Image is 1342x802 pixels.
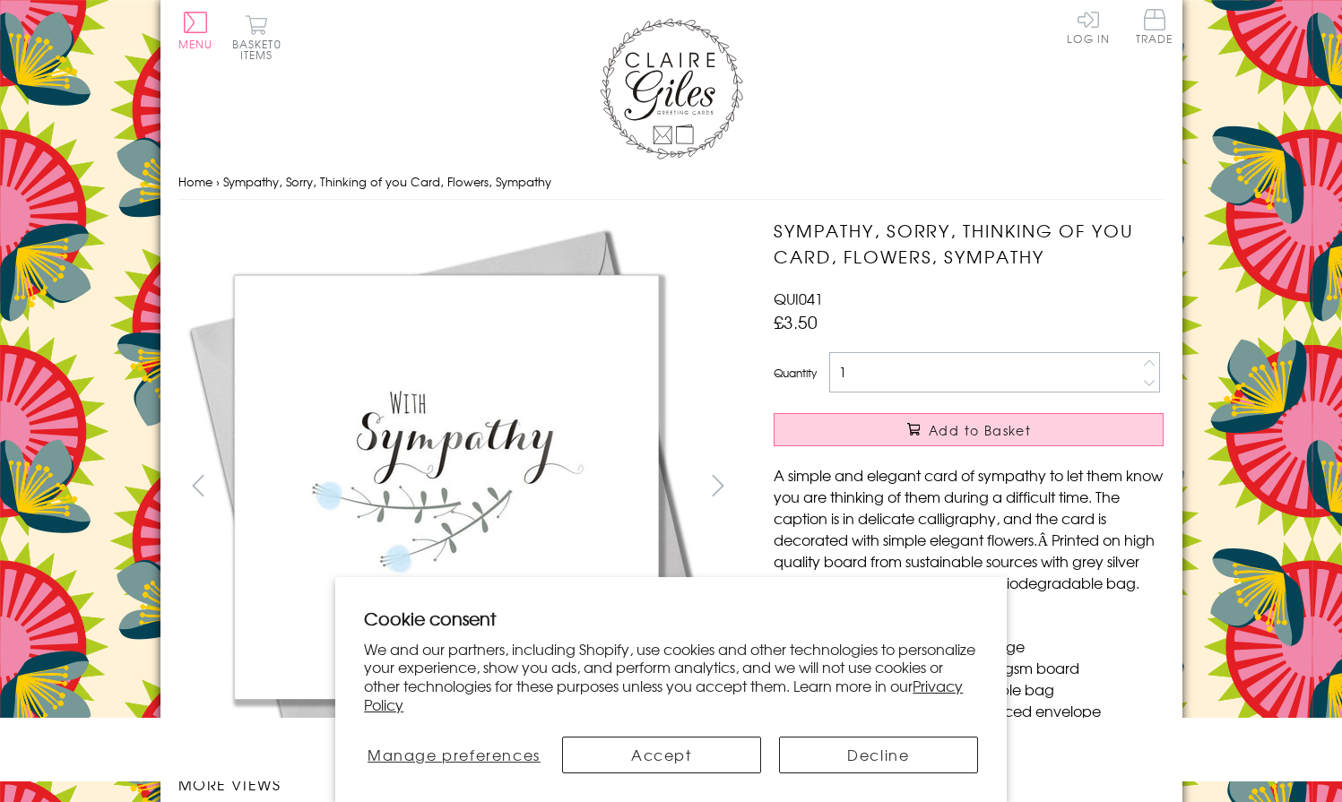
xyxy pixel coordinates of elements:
button: Accept [562,737,761,773]
button: Manage preferences [364,737,543,773]
p: A simple and elegant card of sympathy to let them know you are thinking of them during a difficul... [774,464,1164,593]
span: Sympathy, Sorry, Thinking of you Card, Flowers, Sympathy [223,173,551,190]
span: 0 items [240,36,281,63]
button: prev [178,465,219,505]
span: › [216,173,220,190]
button: next [697,465,738,505]
h3: More views [178,773,739,795]
a: Privacy Policy [364,675,963,715]
img: Claire Giles Greetings Cards [600,18,743,160]
label: Quantity [774,365,817,381]
a: Home [178,173,212,190]
a: Trade [1136,9,1173,47]
span: Manage preferences [368,744,541,765]
span: Trade [1136,9,1173,44]
h1: Sympathy, Sorry, Thinking of you Card, Flowers, Sympathy [774,218,1164,270]
nav: breadcrumbs [178,164,1165,201]
button: Decline [779,737,978,773]
span: QUI041 [774,288,823,309]
span: Menu [178,36,213,52]
span: £3.50 [774,309,818,334]
span: Add to Basket [929,421,1031,439]
img: Sympathy, Sorry, Thinking of you Card, Flowers, Sympathy [178,218,716,755]
a: Log In [1067,9,1110,44]
p: We and our partners, including Shopify, use cookies and other technologies to personalize your ex... [364,640,978,714]
button: Basket0 items [232,14,281,60]
h2: Cookie consent [364,606,978,631]
button: Menu [178,12,213,49]
button: Add to Basket [774,413,1164,446]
